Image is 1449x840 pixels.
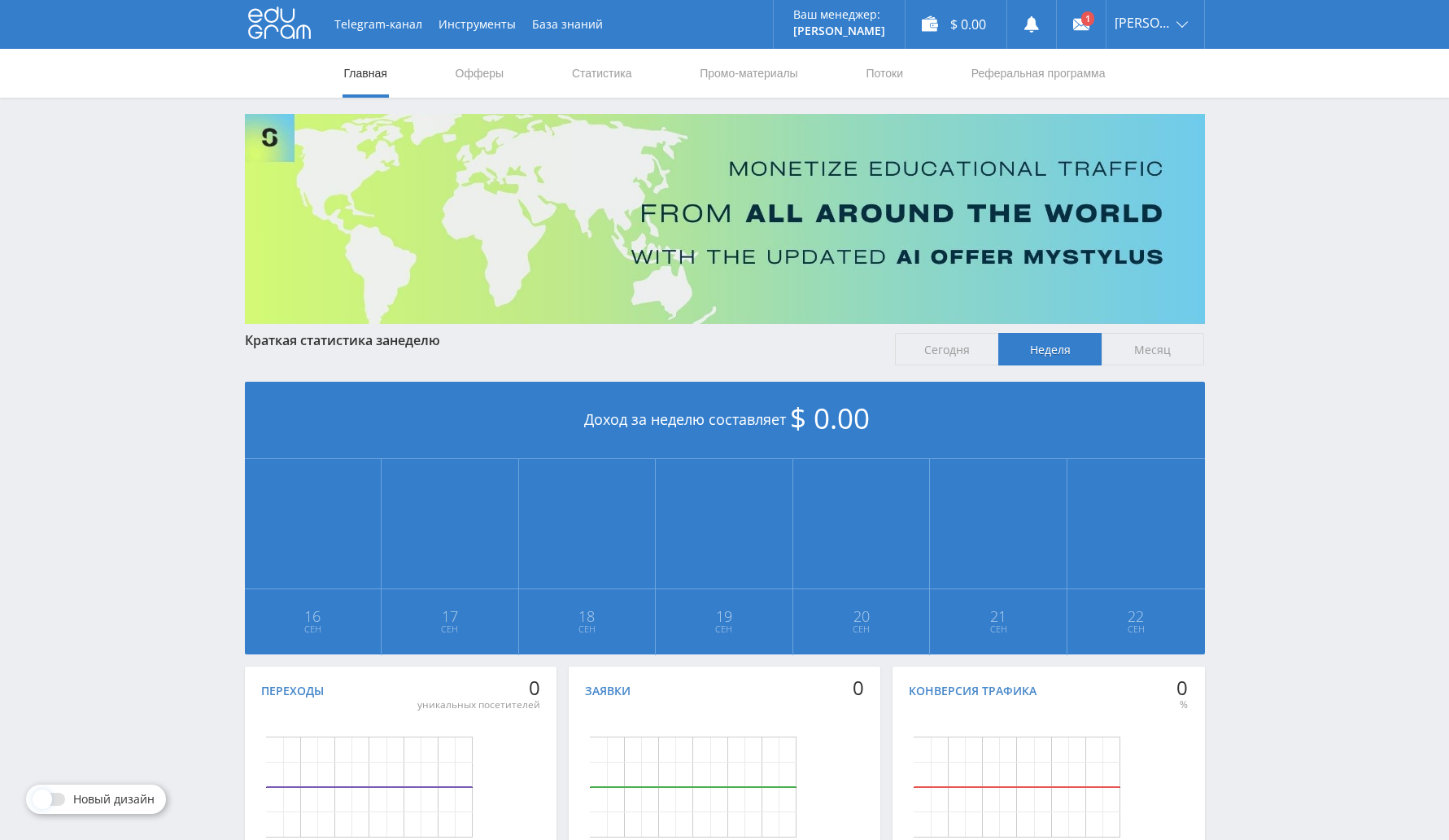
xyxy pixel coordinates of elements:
[520,623,655,636] span: Сен
[998,333,1102,365] span: Неделя
[1068,610,1204,623] span: 22
[793,8,885,21] p: Ваш менеджер:
[246,623,381,636] span: Сен
[382,610,517,623] span: 17
[864,49,905,98] a: Потоки
[245,382,1205,459] div: Доход за неделю составляет
[343,49,389,98] a: Главная
[245,114,1205,324] img: Banner
[390,331,440,349] span: неделю
[585,685,631,698] div: Заявки
[794,623,929,636] span: Сен
[570,49,634,98] a: Статистика
[970,49,1107,98] a: Реферальная программа
[417,698,540,711] div: уникальных посетителей
[790,399,870,437] span: $ 0.00
[793,24,885,37] p: [PERSON_NAME]
[417,676,540,699] div: 0
[931,610,1066,623] span: 21
[1115,16,1172,29] span: [PERSON_NAME]
[73,793,155,806] span: Новый дизайн
[1176,676,1188,699] div: 0
[520,610,655,623] span: 18
[657,610,792,623] span: 19
[245,333,879,348] div: Краткая статистика за
[1068,623,1204,636] span: Сен
[454,49,506,98] a: Офферы
[853,676,864,699] div: 0
[698,49,799,98] a: Промо-материалы
[382,623,517,636] span: Сен
[1102,333,1205,365] span: Месяц
[794,610,929,623] span: 20
[909,685,1037,698] div: Конверсия трафика
[1176,698,1188,711] div: %
[261,685,324,698] div: Переходы
[931,623,1066,636] span: Сен
[657,623,792,636] span: Сен
[895,333,998,365] span: Сегодня
[246,610,381,623] span: 16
